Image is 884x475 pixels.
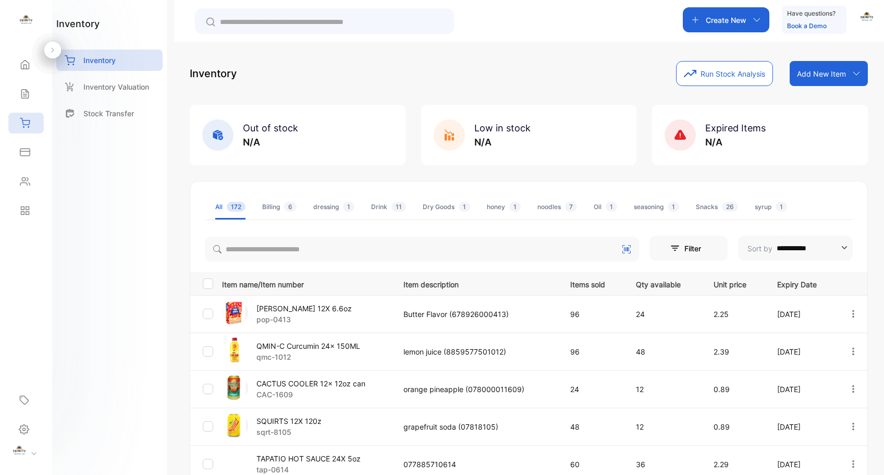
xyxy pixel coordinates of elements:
span: 11 [391,202,406,212]
p: [PERSON_NAME] 12X 6.6oz [256,303,352,314]
div: Oil [594,202,617,212]
span: 1 [776,202,787,212]
span: 1 [509,202,521,212]
p: 48 [636,346,692,357]
button: Sort by [738,236,853,261]
span: 0.89 [714,385,730,394]
p: 96 [570,346,615,357]
div: All [215,202,245,212]
p: Inventory Valuation [83,81,149,92]
p: [DATE] [777,346,827,357]
p: tap-0614 [256,464,361,475]
span: 1 [668,202,679,212]
a: Inventory [56,50,163,71]
p: Qty available [636,277,692,290]
button: Create New [683,7,769,32]
p: [DATE] [777,309,827,320]
p: 60 [570,459,615,470]
span: 1 [459,202,470,212]
p: pop-0413 [256,314,352,325]
span: 2.39 [714,347,729,356]
p: [DATE] [777,421,827,432]
img: item [222,375,248,401]
span: Low in stock [474,123,531,133]
p: Sort by [747,243,772,254]
p: N/A [474,135,531,149]
p: [DATE] [777,459,827,470]
p: TAPATIO HOT SAUCE 24X 5oz [256,453,361,464]
p: Expiry Date [777,277,827,290]
span: 1 [606,202,617,212]
p: N/A [705,135,766,149]
p: SQUIRTS 12X 120z [256,416,322,427]
span: 0.89 [714,422,730,431]
p: Inventory [83,55,116,66]
div: syrup [755,202,787,212]
span: Expired Items [705,123,766,133]
span: 172 [227,202,245,212]
div: Dry Goods [423,202,470,212]
p: 12 [636,384,692,395]
p: QMIN-C Curcumin 24x 150ML [256,340,360,351]
p: lemon juice (8859577501012) [403,346,549,357]
span: 7 [565,202,577,212]
p: 24 [570,384,615,395]
p: [DATE] [777,384,827,395]
p: sqrt-8105 [256,427,322,437]
iframe: LiveChat chat widget [840,431,884,475]
p: Add New Item [797,68,846,79]
a: Stock Transfer [56,103,163,124]
img: item [222,337,248,363]
p: Items sold [570,277,615,290]
p: 077885710614 [403,459,549,470]
div: seasoning [634,202,679,212]
p: CAC-1609 [256,389,365,400]
p: Item name/Item number [222,277,390,290]
a: Book a Demo [787,22,827,30]
img: avatar [859,10,875,26]
span: 2.29 [714,460,729,469]
p: Unit price [714,277,756,290]
img: profile [11,444,27,460]
p: 96 [570,309,615,320]
span: 2.25 [714,310,729,319]
p: N/A [243,135,298,149]
button: avatar [859,7,875,32]
p: qmc-1012 [256,351,360,362]
div: dressing [313,202,354,212]
span: 1 [343,202,354,212]
div: Drink [371,202,406,212]
p: 48 [570,421,615,432]
p: orange pineapple (078000011609) [403,384,549,395]
p: Item description [403,277,549,290]
p: 36 [636,459,692,470]
p: Have questions? [787,8,836,19]
a: Inventory Valuation [56,76,163,98]
img: item [222,412,248,439]
div: noodles [537,202,577,212]
div: honey [487,202,521,212]
h1: inventory [56,17,100,31]
button: Run Stock Analysis [676,61,773,86]
span: Out of stock [243,123,298,133]
p: Inventory [190,66,237,81]
span: 26 [722,202,738,212]
div: Billing [262,202,297,212]
p: Butter Flavor (678926000413) [403,309,549,320]
p: CACTUS COOLER 12x 12oz can [256,378,365,389]
p: Stock Transfer [83,108,134,119]
img: item [222,300,248,326]
span: 6 [284,202,297,212]
p: 24 [636,309,692,320]
p: Create New [706,15,746,26]
p: grapefruit soda (07818105) [403,421,549,432]
img: logo [18,14,34,29]
div: Snacks [696,202,738,212]
p: 12 [636,421,692,432]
